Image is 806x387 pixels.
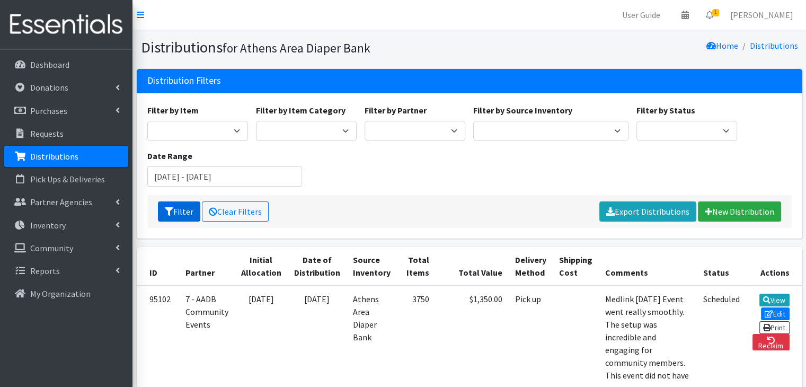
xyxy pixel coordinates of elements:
[30,105,67,116] p: Purchases
[30,82,68,93] p: Donations
[30,243,73,253] p: Community
[697,4,722,25] a: 1
[347,247,397,286] th: Source Inventory
[4,215,128,236] a: Inventory
[752,334,790,350] a: Reclaim
[179,247,235,286] th: Partner
[599,247,697,286] th: Comments
[365,104,427,117] label: Filter by Partner
[4,123,128,144] a: Requests
[746,247,802,286] th: Actions
[397,247,436,286] th: Total Items
[4,54,128,75] a: Dashboard
[223,40,370,56] small: for Athens Area Diaper Bank
[553,247,599,286] th: Shipping Cost
[509,247,553,286] th: Delivery Method
[473,104,572,117] label: Filter by Source Inventory
[235,247,288,286] th: Initial Allocation
[30,288,91,299] p: My Organization
[436,247,509,286] th: Total Value
[30,59,69,70] p: Dashboard
[30,220,66,231] p: Inventory
[712,9,719,16] span: 1
[147,149,192,162] label: Date Range
[636,104,695,117] label: Filter by Status
[706,40,738,51] a: Home
[147,75,221,86] h3: Distribution Filters
[4,146,128,167] a: Distributions
[4,100,128,121] a: Purchases
[4,77,128,98] a: Donations
[30,151,78,162] p: Distributions
[759,294,790,306] a: View
[30,197,92,207] p: Partner Agencies
[256,104,346,117] label: Filter by Item Category
[4,283,128,304] a: My Organization
[722,4,802,25] a: [PERSON_NAME]
[697,247,746,286] th: Status
[4,260,128,282] a: Reports
[759,321,790,334] a: Print
[147,104,199,117] label: Filter by Item
[4,238,128,259] a: Community
[4,169,128,190] a: Pick Ups & Deliveries
[137,247,179,286] th: ID
[4,191,128,213] a: Partner Agencies
[30,128,64,139] p: Requests
[599,201,696,222] a: Export Distributions
[750,40,798,51] a: Distributions
[4,7,128,42] img: HumanEssentials
[698,201,781,222] a: New Distribution
[30,174,105,184] p: Pick Ups & Deliveries
[30,266,60,276] p: Reports
[202,201,269,222] a: Clear Filters
[147,166,303,187] input: January 1, 2011 - December 31, 2011
[141,38,466,57] h1: Distributions
[158,201,200,222] button: Filter
[288,247,347,286] th: Date of Distribution
[614,4,669,25] a: User Guide
[761,307,790,320] a: Edit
